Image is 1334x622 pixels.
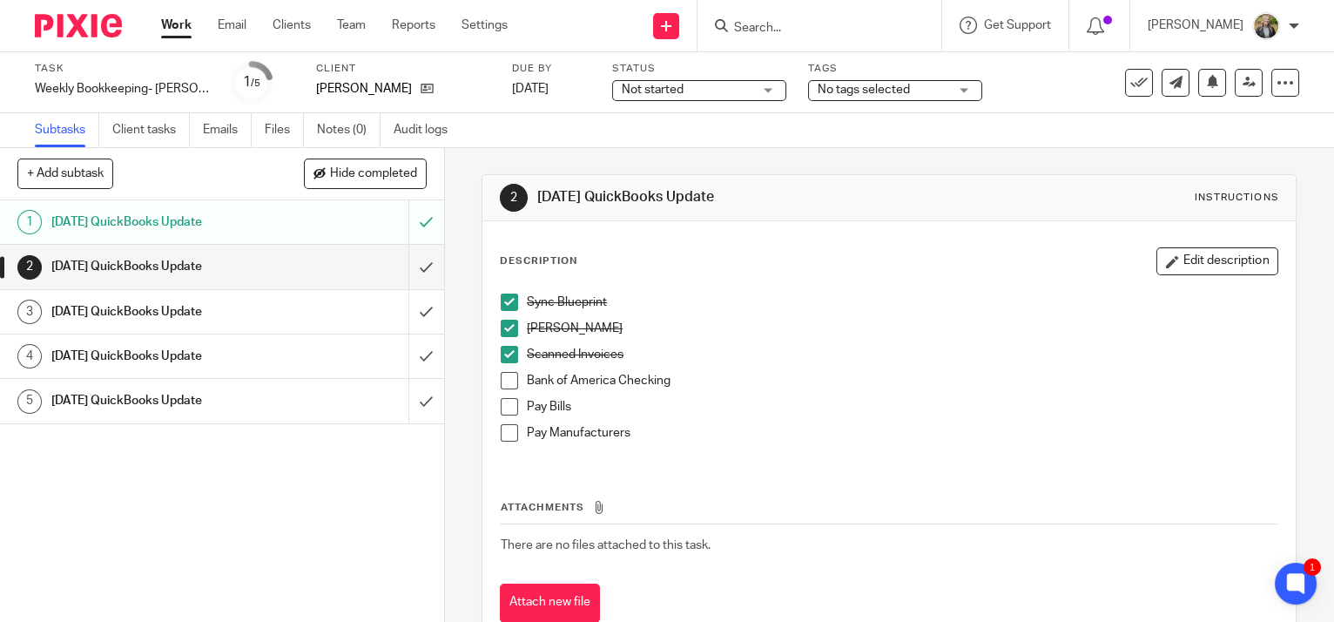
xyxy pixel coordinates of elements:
p: Pay Manufacturers [527,424,1277,442]
a: Team [337,17,366,34]
div: 2 [500,184,528,212]
label: Due by [512,62,590,76]
h1: [DATE] QuickBooks Update [51,254,278,280]
div: 3 [17,300,42,324]
div: 1 [1304,558,1321,576]
h1: [DATE] QuickBooks Update [51,388,278,414]
a: Subtasks [35,113,99,147]
a: Notes (0) [317,113,381,147]
p: Description [500,254,577,268]
div: 2 [17,255,42,280]
h1: [DATE] QuickBooks Update [51,343,278,369]
span: No tags selected [818,84,910,96]
a: Files [265,113,304,147]
img: Pixie [35,14,122,37]
label: Client [316,62,490,76]
p: [PERSON_NAME] [316,80,412,98]
div: 5 [17,389,42,414]
h1: [DATE] QuickBooks Update [51,209,278,235]
div: Weekly Bookkeeping- Petruzzi [35,80,209,98]
h1: [DATE] QuickBooks Update [51,299,278,325]
a: Client tasks [112,113,190,147]
a: Work [161,17,192,34]
div: 1 [17,210,42,234]
label: Status [612,62,786,76]
h1: [DATE] QuickBooks Update [537,188,926,206]
a: Reports [392,17,435,34]
a: Audit logs [394,113,461,147]
span: [DATE] [512,83,549,95]
a: Email [218,17,246,34]
a: Clients [273,17,311,34]
span: Attachments [501,503,584,512]
div: Instructions [1195,191,1278,205]
div: Weekly Bookkeeping- [PERSON_NAME] [35,80,209,98]
div: 4 [17,344,42,368]
button: Edit description [1156,247,1278,275]
p: Bank of America Checking [527,372,1277,389]
p: Sync Blueprint [527,294,1277,311]
button: + Add subtask [17,159,113,188]
span: Not started [622,84,684,96]
a: Settings [462,17,508,34]
a: Emails [203,113,252,147]
span: There are no files attached to this task. [501,539,711,551]
p: Pay Bills [527,398,1277,416]
label: Task [35,62,209,76]
span: Hide completed [330,167,417,181]
small: /5 [251,78,260,88]
button: Hide completed [304,159,427,188]
p: [PERSON_NAME] [527,320,1277,337]
p: Scanned Invoices [527,346,1277,363]
img: image.jpg [1252,12,1280,40]
div: 1 [243,72,260,92]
